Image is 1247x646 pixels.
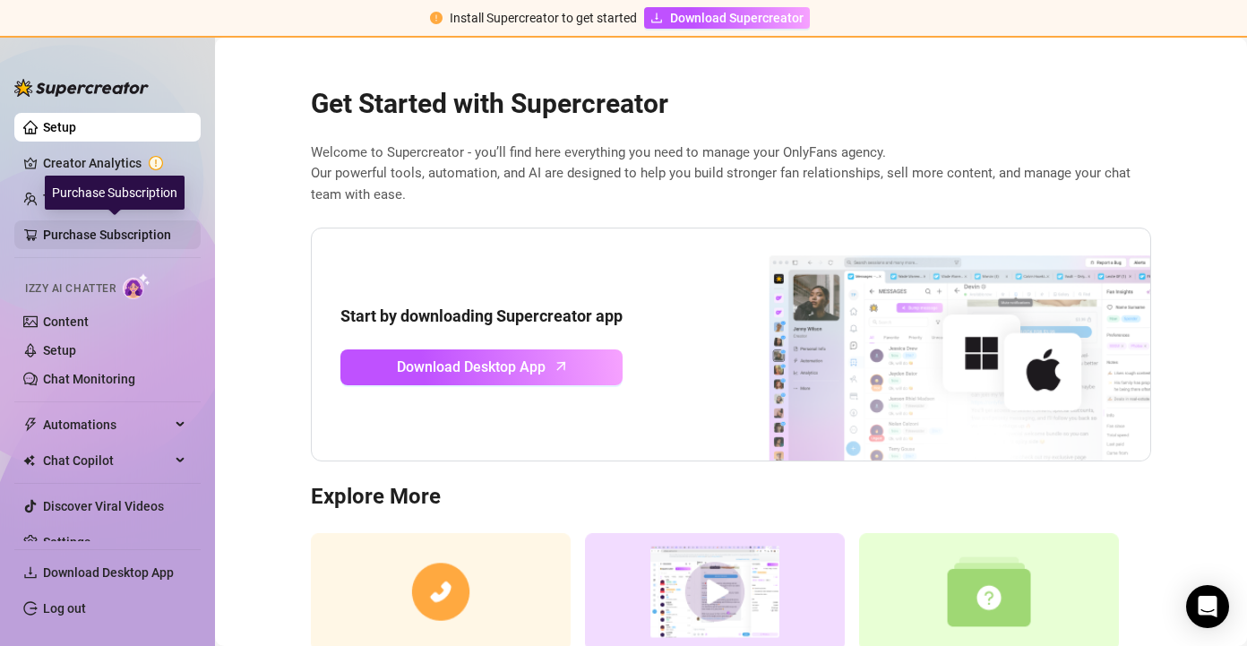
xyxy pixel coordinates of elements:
[644,7,810,29] a: Download Supercreator
[397,356,546,378] span: Download Desktop App
[551,356,572,376] span: arrow-up
[650,12,663,24] span: download
[43,314,89,329] a: Content
[1186,585,1229,628] div: Open Intercom Messenger
[670,8,804,28] span: Download Supercreator
[340,306,623,325] strong: Start by downloading Supercreator app
[43,410,170,439] span: Automations
[43,565,174,580] span: Download Desktop App
[43,343,76,357] a: Setup
[23,454,35,467] img: Chat Copilot
[43,601,86,616] a: Log out
[43,149,186,177] a: Creator Analytics exclamation-circle
[23,418,38,432] span: thunderbolt
[23,565,38,580] span: download
[340,349,623,385] a: Download Desktop Apparrow-up
[43,220,186,249] a: Purchase Subscription
[43,446,170,475] span: Chat Copilot
[14,79,149,97] img: logo-BBDzfeDw.svg
[311,483,1151,512] h3: Explore More
[43,535,90,549] a: Settings
[311,87,1151,121] h2: Get Started with Supercreator
[43,499,164,513] a: Discover Viral Videos
[43,120,76,134] a: Setup
[450,11,637,25] span: Install Supercreator to get started
[311,142,1151,206] span: Welcome to Supercreator - you’ll find here everything you need to manage your OnlyFans agency. Ou...
[43,372,135,386] a: Chat Monitoring
[123,273,150,299] img: AI Chatter
[25,280,116,297] span: Izzy AI Chatter
[702,228,1150,461] img: download app
[43,192,131,206] a: Team Analytics
[45,176,185,210] div: Purchase Subscription
[430,12,443,24] span: exclamation-circle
